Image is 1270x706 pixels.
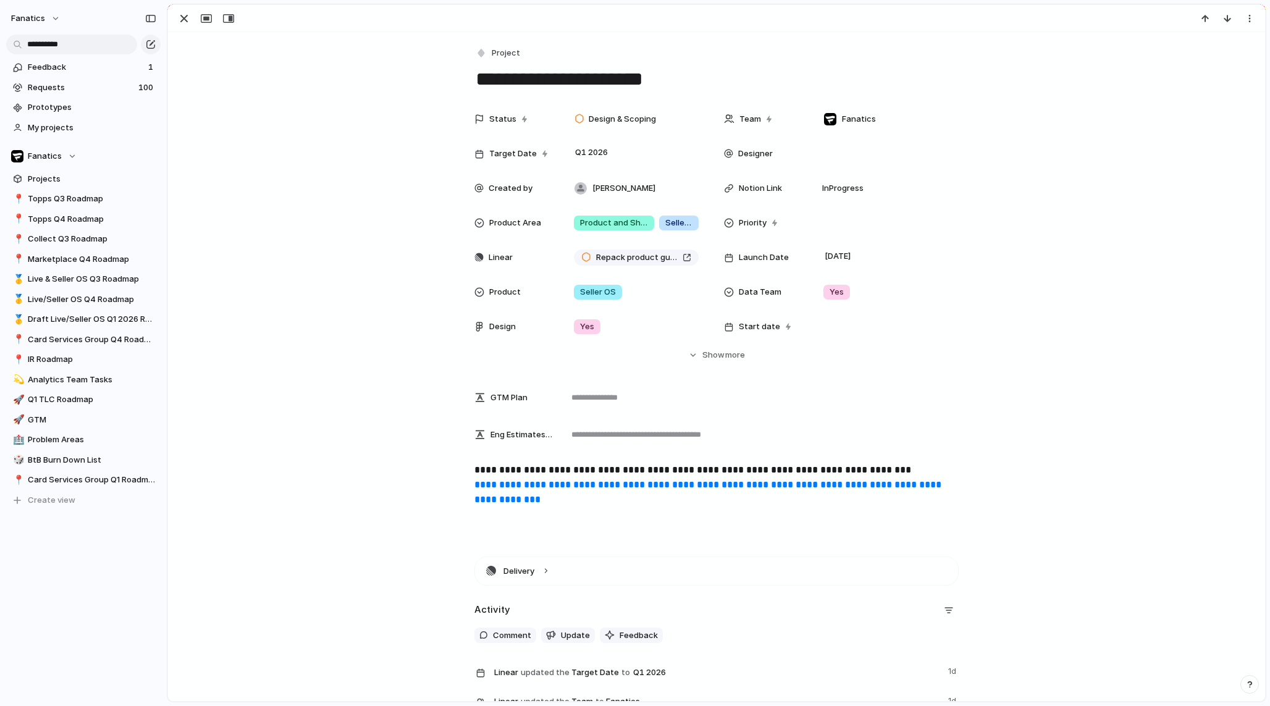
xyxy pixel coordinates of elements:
a: 🏥Problem Areas [6,431,161,449]
button: 🎲 [11,454,23,466]
span: Live & Seller OS Q3 Roadmap [28,273,156,285]
a: 📍Topps Q3 Roadmap [6,190,161,208]
span: Analytics Team Tasks [28,374,156,386]
span: [PERSON_NAME] [592,182,655,195]
button: 📍 [11,353,23,366]
span: Eng Estimates (B/iOs/A/W) in Cycles [490,429,553,441]
div: 📍 [13,473,22,487]
span: Create view [28,494,75,506]
span: Comment [493,629,531,642]
button: 📍 [11,193,23,205]
span: Design & Scoping [589,113,656,125]
div: 📍 [13,212,22,226]
span: Topps Q3 Roadmap [28,193,156,205]
button: 🏥 [11,434,23,446]
button: Feedback [600,628,663,644]
span: 1 [148,61,156,74]
div: 🏥 [13,433,22,447]
span: 1d [948,663,959,678]
span: 100 [138,82,156,94]
span: Feedback [28,61,145,74]
button: 📍 [11,334,23,346]
span: Update [561,629,590,642]
a: Repack product guides [574,250,699,266]
span: more [725,349,745,361]
span: In Progress [817,182,868,195]
span: Start date [739,321,780,333]
a: Prototypes [6,98,161,117]
span: Q1 2026 [572,145,611,160]
span: Card Services Group Q1 Roadmap [28,474,156,486]
span: Linear [489,251,513,264]
span: GTM [28,414,156,426]
span: Seller OS [580,286,616,298]
a: My projects [6,119,161,137]
span: BtB Burn Down List [28,454,156,466]
div: 📍 [13,252,22,266]
span: Design [489,321,516,333]
a: 📍Marketplace Q4 Roadmap [6,250,161,269]
span: Priority [739,217,767,229]
a: 🥇Live & Seller OS Q3 Roadmap [6,270,161,288]
button: 📍 [11,253,23,266]
span: Product [489,286,521,298]
span: [DATE] [822,249,854,264]
a: Requests100 [6,78,161,97]
span: Repack product guides [596,251,678,264]
div: 📍 [13,332,22,347]
a: 🥇Live/Seller OS Q4 Roadmap [6,290,161,309]
a: 🚀GTM [6,411,161,429]
span: Product and Show Discovery [580,217,648,229]
span: to [621,666,630,679]
div: 🚀 [13,413,22,427]
span: My projects [28,122,156,134]
div: 📍 [13,353,22,367]
span: Launch Date [739,251,789,264]
button: Showmore [474,344,959,366]
div: 📍 [13,232,22,246]
span: Q1 TLC Roadmap [28,393,156,406]
button: 📍 [11,233,23,245]
button: Delivery [475,557,958,585]
span: Designer [738,148,773,160]
span: Notion Link [739,182,782,195]
button: Fanatics [6,147,161,166]
span: Data Team [739,286,781,298]
a: 🚀Q1 TLC Roadmap [6,390,161,409]
span: Yes [580,321,594,333]
span: Project [492,47,520,59]
button: 💫 [11,374,23,386]
span: GTM Plan [490,392,528,404]
span: fanatics [11,12,45,25]
span: Marketplace Q4 Roadmap [28,253,156,266]
a: 🎲BtB Burn Down List [6,451,161,469]
span: Target Date [494,663,941,681]
div: 📍 [13,192,22,206]
button: 🥇 [11,313,23,326]
span: Live/Seller OS Q4 Roadmap [28,293,156,306]
span: Requests [28,82,135,94]
button: Update [541,628,595,644]
span: Status [489,113,516,125]
a: 📍IR Roadmap [6,350,161,369]
span: Feedback [620,629,658,642]
a: 📍Topps Q4 Roadmap [6,210,161,229]
span: Prototypes [28,101,156,114]
span: updated the [521,666,570,679]
a: Projects [6,170,161,188]
div: 🥇 [13,272,22,287]
span: Problem Areas [28,434,156,446]
a: 🥇Draft Live/Seller OS Q1 2026 Roadmap [6,310,161,329]
button: fanatics [6,9,67,28]
span: Product Area [489,217,541,229]
span: Show [702,349,725,361]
